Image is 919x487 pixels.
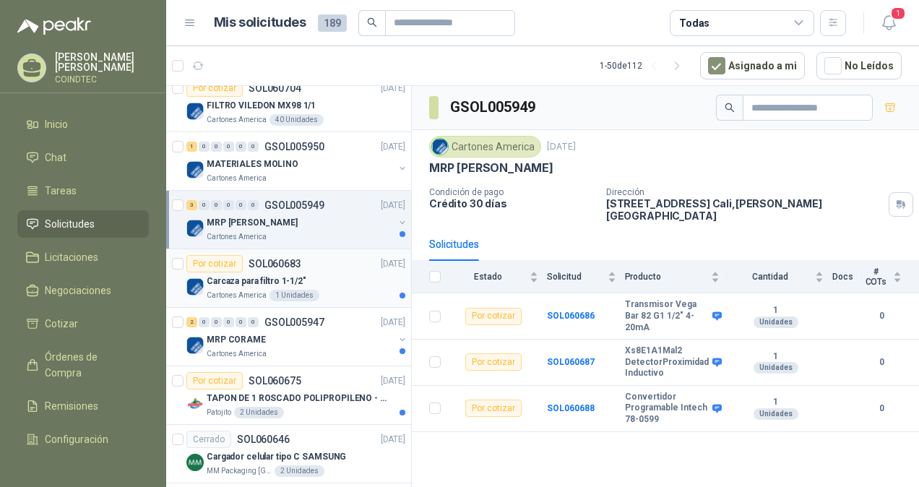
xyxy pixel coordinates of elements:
img: Company Logo [186,103,204,120]
a: Negociaciones [17,277,149,304]
button: Asignado a mi [700,52,805,79]
p: MATERIALES MOLINO [207,158,298,171]
a: Órdenes de Compra [17,343,149,387]
p: MRP CORAME [207,333,266,347]
div: 0 [211,200,222,210]
p: SOL060683 [249,259,301,269]
p: TAPON DE 1 ROSCADO POLIPROPILENO - HEMBRA NPT [207,392,387,405]
div: 0 [248,142,259,152]
h3: GSOL005949 [450,96,538,118]
div: 0 [199,317,210,327]
p: [STREET_ADDRESS] Cali , [PERSON_NAME][GEOGRAPHIC_DATA] [606,197,883,222]
a: Por cotizarSOL060683[DATE] Company LogoCarcaza para filtro 1-1/2"Cartones America1 Unidades [166,249,411,308]
span: search [367,17,377,27]
div: 2 [186,317,197,327]
a: Por cotizarSOL060704[DATE] Company LogoFILTRO VILEDON MX98 1/1Cartones America40 Unidades [166,74,411,132]
p: Carcaza para filtro 1-1/2" [207,275,306,288]
img: Company Logo [186,161,204,178]
div: Cartones America [429,136,541,158]
div: 0 [248,200,259,210]
div: 0 [223,317,234,327]
a: Inicio [17,111,149,138]
h1: Mis solicitudes [214,12,306,33]
div: Todas [679,15,709,31]
p: Condición de pago [429,187,595,197]
img: Company Logo [186,395,204,413]
th: Producto [625,261,728,293]
span: search [725,103,735,113]
a: Configuración [17,426,149,453]
span: Negociaciones [45,283,111,298]
p: FILTRO VILEDON MX98 1/1 [207,99,316,113]
div: 1 Unidades [269,290,319,301]
div: 0 [211,317,222,327]
th: Estado [449,261,547,293]
span: Tareas [45,183,77,199]
span: Configuración [45,431,108,447]
p: Cargador celular tipo C SAMSUNG [207,450,346,464]
b: 0 [862,402,902,415]
p: [DATE] [381,374,405,388]
p: GSOL005947 [264,317,324,327]
div: 1 - 50 de 112 [600,54,689,77]
a: Solicitudes [17,210,149,238]
img: Logo peakr [17,17,91,35]
p: Cartones America [207,348,267,360]
div: 1 [186,142,197,152]
span: Solicitud [547,272,605,282]
div: Cerrado [186,431,231,448]
div: 0 [199,142,210,152]
div: 40 Unidades [269,114,324,126]
button: No Leídos [816,52,902,79]
p: Cartones America [207,290,267,301]
span: Cotizar [45,316,78,332]
a: Remisiones [17,392,149,420]
div: Por cotizar [465,308,522,325]
p: [PERSON_NAME] [PERSON_NAME] [55,52,149,72]
b: 0 [862,309,902,323]
p: GSOL005950 [264,142,324,152]
b: Xs8E1A1Mal2 DetectorProximidad Inductivo [625,345,709,379]
img: Company Logo [186,278,204,296]
a: Tareas [17,177,149,204]
a: SOL060687 [547,357,595,367]
a: 1 0 0 0 0 0 GSOL005950[DATE] Company LogoMATERIALES MOLINOCartones America [186,138,408,184]
div: 0 [211,142,222,152]
p: [DATE] [381,199,405,212]
div: 0 [236,317,246,327]
b: 0 [862,355,902,369]
div: Por cotizar [186,372,243,389]
span: # COTs [862,267,890,287]
p: SOL060704 [249,83,301,93]
img: Company Logo [432,139,448,155]
a: Por cotizarSOL060675[DATE] Company LogoTAPON DE 1 ROSCADO POLIPROPILENO - HEMBRA NPTPatojito2 Uni... [166,366,411,425]
b: Transmisor Vega Bar 82 G1 1/2" 4-20mA [625,299,709,333]
a: CerradoSOL060646[DATE] Company LogoCargador celular tipo C SAMSUNGMM Packaging [GEOGRAPHIC_DATA]2... [166,425,411,483]
img: Company Logo [186,337,204,354]
b: 1 [728,397,824,408]
div: Por cotizar [186,255,243,272]
div: 0 [223,200,234,210]
p: SOL060646 [237,434,290,444]
div: 0 [248,317,259,327]
p: [DATE] [381,257,405,271]
p: MRP [PERSON_NAME] [207,216,298,230]
span: Estado [449,272,527,282]
span: Cantidad [728,272,813,282]
p: Cartones America [207,231,267,243]
p: MM Packaging [GEOGRAPHIC_DATA] [207,465,272,477]
p: Dirección [606,187,883,197]
a: SOL060688 [547,403,595,413]
img: Company Logo [186,220,204,237]
span: Remisiones [45,398,98,414]
div: 0 [236,200,246,210]
div: 0 [236,142,246,152]
div: Por cotizar [465,353,522,371]
p: [DATE] [381,140,405,154]
div: Por cotizar [465,400,522,417]
p: Crédito 30 días [429,197,595,210]
p: [DATE] [547,140,576,154]
span: Chat [45,150,66,165]
th: Docs [832,261,862,293]
p: [DATE] [381,316,405,329]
